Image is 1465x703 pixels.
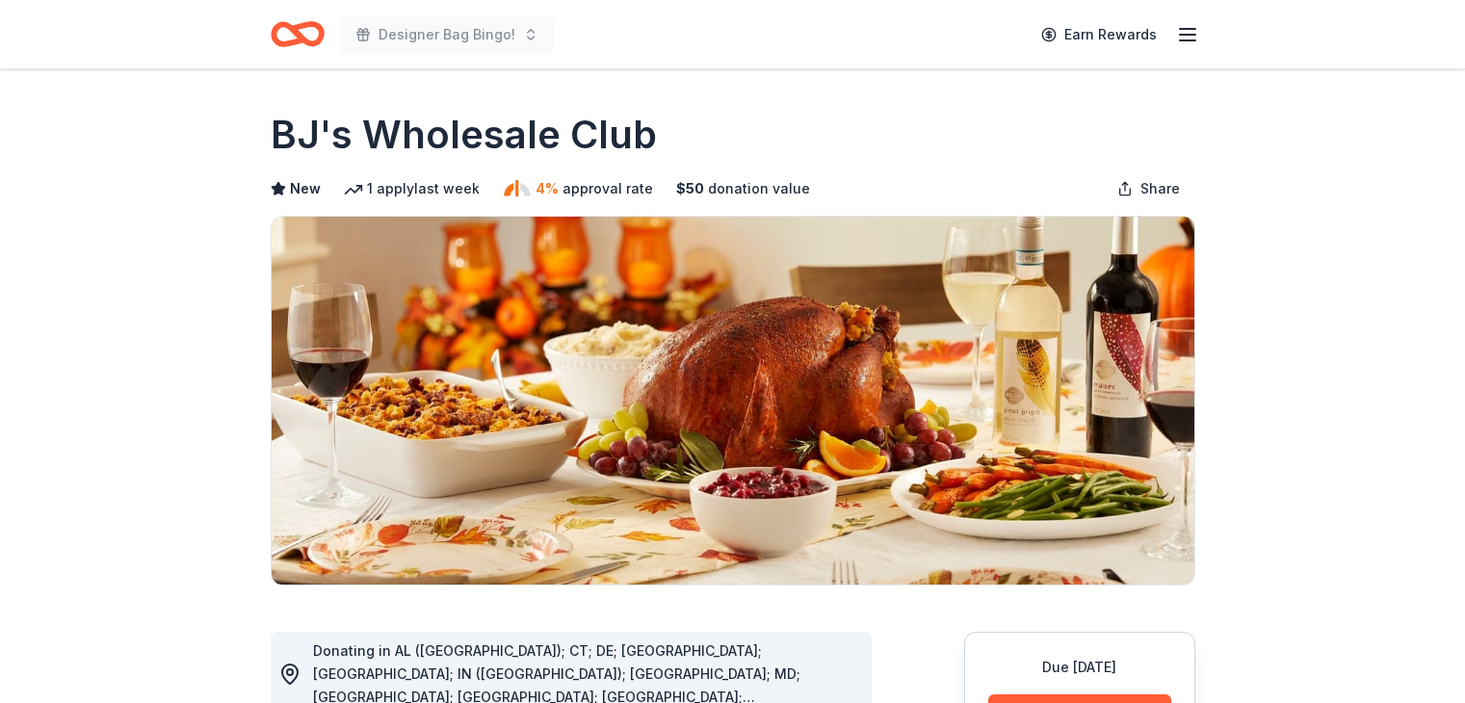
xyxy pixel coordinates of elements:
span: Share [1140,177,1180,200]
span: $ 50 [676,177,704,200]
div: 1 apply last week [344,177,480,200]
span: donation value [708,177,810,200]
span: approval rate [562,177,653,200]
span: Designer Bag Bingo! [379,23,515,46]
img: Image for BJ's Wholesale Club [272,217,1194,585]
button: Designer Bag Bingo! [340,15,554,54]
button: Share [1102,169,1195,208]
a: Home [271,12,325,57]
span: 4% [536,177,559,200]
a: Earn Rewards [1030,17,1168,52]
h1: BJ's Wholesale Club [271,108,657,162]
span: New [290,177,321,200]
div: Due [DATE] [988,656,1171,679]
